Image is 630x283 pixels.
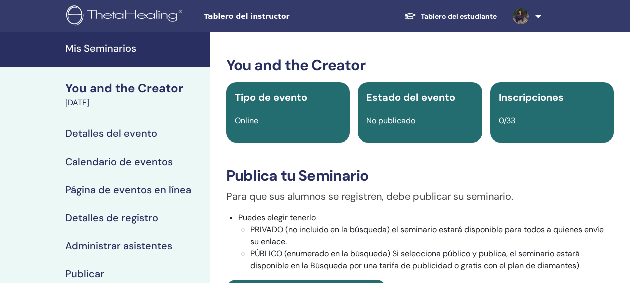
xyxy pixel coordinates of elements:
[250,224,614,248] li: PRIVADO (no incluido en la búsqueda) el seminario estará disponible para todos a quienes envíe su...
[235,115,258,126] span: Online
[250,248,614,272] li: PÚBLICO (enumerado en la búsqueda) Si selecciona público y publica, el seminario estará disponibl...
[65,268,104,280] h4: Publicar
[499,115,515,126] span: 0/33
[396,7,505,26] a: Tablero del estudiante
[366,115,415,126] span: No publicado
[65,184,191,196] h4: Página de eventos en línea
[65,240,172,252] h4: Administrar asistentes
[238,212,316,223] font: Puedes elegir tenerlo
[226,56,614,74] h3: You and the Creator
[366,91,455,104] span: Estado del evento
[65,156,173,168] h4: Calendario de eventos
[226,189,614,204] p: Para que sus alumnos se registren, debe publicar su seminario.
[404,12,416,20] img: graduation-cap-white.svg
[204,11,354,22] span: Tablero del instructor
[499,91,564,104] span: Inscripciones
[513,8,529,24] img: default.jpg
[226,167,614,185] h3: Publica tu Seminario
[65,97,204,109] div: [DATE]
[65,212,158,224] h4: Detalles de registro
[235,91,307,104] span: Tipo de evento
[65,127,157,139] h4: Detalles del evento
[59,80,210,109] a: You and the Creator[DATE]
[421,12,497,21] font: Tablero del estudiante
[66,5,186,28] img: logo.png
[65,80,204,97] div: You and the Creator
[65,42,204,54] h4: Mis Seminarios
